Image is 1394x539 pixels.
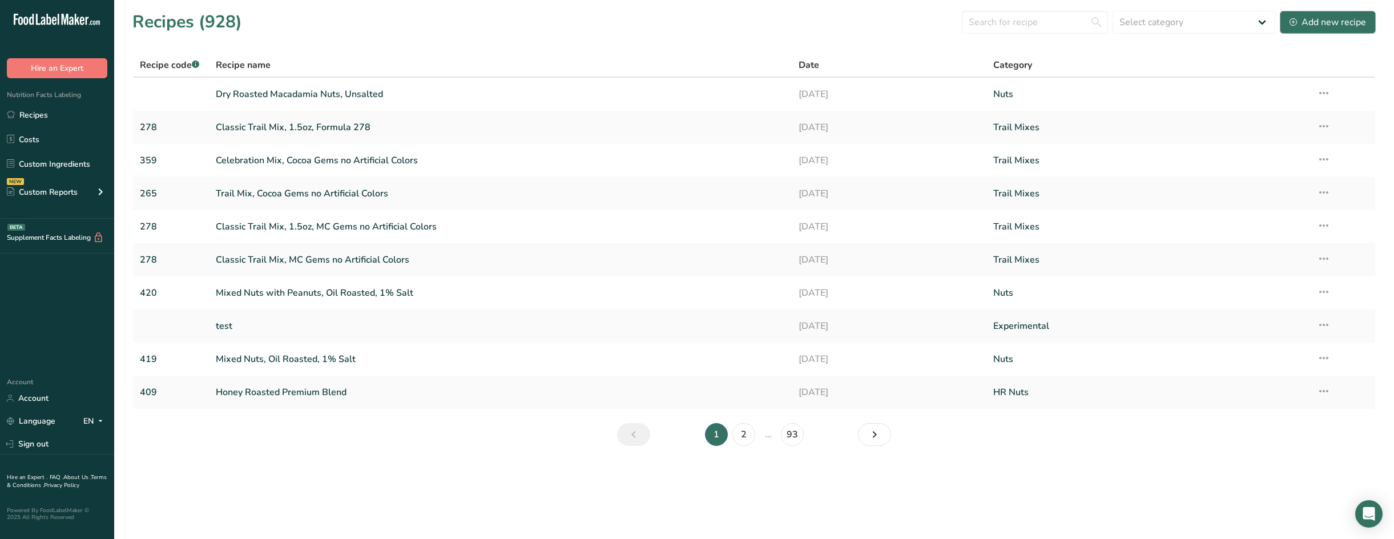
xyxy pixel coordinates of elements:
[7,58,107,78] button: Hire an Expert
[44,481,79,489] a: Privacy Policy
[993,248,1304,272] a: Trail Mixes
[140,148,202,172] a: 359
[993,380,1304,404] a: HR Nuts
[1290,15,1366,29] div: Add new recipe
[63,473,91,481] a: About Us .
[858,423,891,446] a: Next page
[83,415,107,428] div: EN
[132,9,242,35] h1: Recipes (928)
[216,148,785,172] a: Celebration Mix, Cocoa Gems no Artificial Colors
[216,215,785,239] a: Classic Trail Mix, 1.5oz, MC Gems no Artificial Colors
[1355,500,1383,528] div: Open Intercom Messenger
[993,58,1032,72] span: Category
[7,507,107,521] div: Powered By FoodLabelMaker © 2025 All Rights Reserved
[799,215,980,239] a: [DATE]
[140,380,202,404] a: 409
[962,11,1108,34] input: Search for recipe
[50,473,63,481] a: FAQ .
[216,314,785,338] a: test
[799,82,980,106] a: [DATE]
[7,186,78,198] div: Custom Reports
[140,248,202,272] a: 278
[216,82,785,106] a: Dry Roasted Macadamia Nuts, Unsalted
[993,215,1304,239] a: Trail Mixes
[216,115,785,139] a: Classic Trail Mix, 1.5oz, Formula 278
[7,224,25,231] div: BETA
[993,82,1304,106] a: Nuts
[993,115,1304,139] a: Trail Mixes
[993,281,1304,305] a: Nuts
[799,314,980,338] a: [DATE]
[216,182,785,206] a: Trail Mix, Cocoa Gems no Artificial Colors
[799,380,980,404] a: [DATE]
[732,423,755,446] a: Page 2.
[799,148,980,172] a: [DATE]
[799,58,819,72] span: Date
[216,380,785,404] a: Honey Roasted Premium Blend
[799,248,980,272] a: [DATE]
[216,281,785,305] a: Mixed Nuts with Peanuts, Oil Roasted, 1% Salt
[993,314,1304,338] a: Experimental
[216,347,785,371] a: Mixed Nuts, Oil Roasted, 1% Salt
[7,473,107,489] a: Terms & Conditions .
[617,423,650,446] a: Previous page
[140,347,202,371] a: 419
[140,281,202,305] a: 420
[140,182,202,206] a: 265
[216,58,271,72] span: Recipe name
[993,148,1304,172] a: Trail Mixes
[7,178,24,185] div: NEW
[140,215,202,239] a: 278
[799,347,980,371] a: [DATE]
[993,182,1304,206] a: Trail Mixes
[799,115,980,139] a: [DATE]
[7,411,55,431] a: Language
[140,59,199,71] span: Recipe code
[1280,11,1376,34] button: Add new recipe
[781,423,804,446] a: Page 93.
[993,347,1304,371] a: Nuts
[216,248,785,272] a: Classic Trail Mix, MC Gems no Artificial Colors
[799,182,980,206] a: [DATE]
[7,473,47,481] a: Hire an Expert .
[140,115,202,139] a: 278
[799,281,980,305] a: [DATE]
